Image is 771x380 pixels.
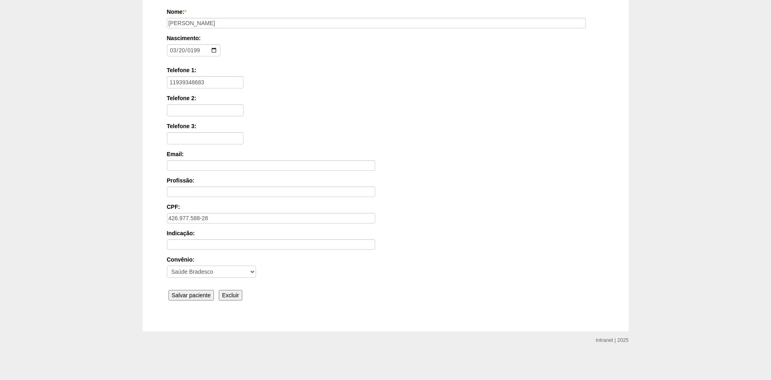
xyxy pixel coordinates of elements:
[219,290,242,301] input: Excluir
[167,203,604,211] label: CPF:
[167,8,604,16] label: Nome:
[167,34,602,42] label: Nascimento:
[167,255,604,264] label: Convênio:
[167,122,604,130] label: Telefone 3:
[184,9,186,15] span: Este campo é obrigatório.
[167,229,604,237] label: Indicação:
[167,176,604,185] label: Profissão:
[596,336,629,344] div: Intranet | 2025
[169,290,214,301] input: Salvar paciente
[167,94,604,102] label: Telefone 2:
[167,66,604,74] label: Telefone 1:
[167,150,604,158] label: Email:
